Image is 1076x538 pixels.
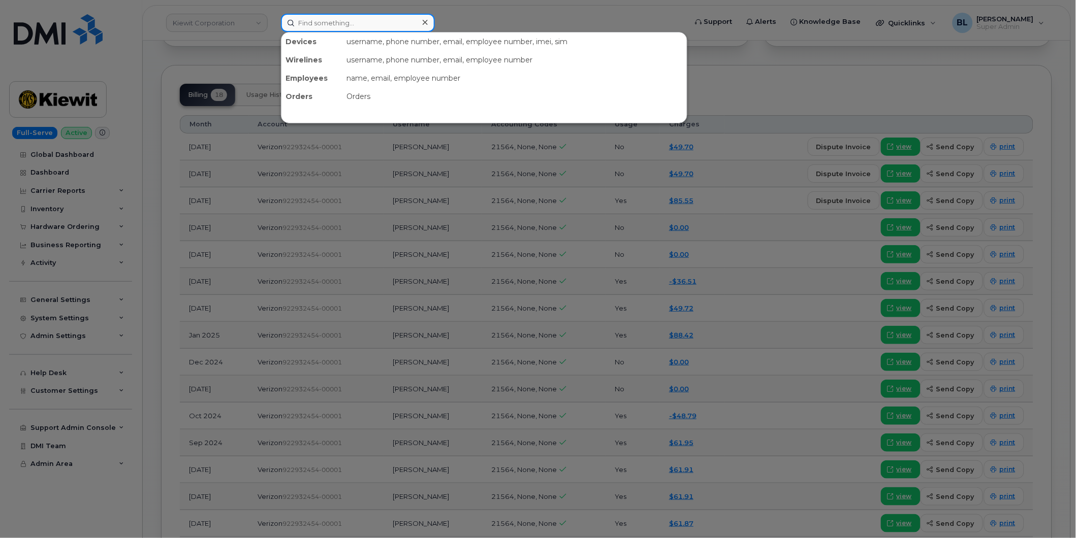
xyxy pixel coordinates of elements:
[281,32,342,51] div: Devices
[342,51,687,69] div: username, phone number, email, employee number
[281,69,342,87] div: Employees
[1032,494,1068,530] iframe: Messenger Launcher
[342,69,687,87] div: name, email, employee number
[281,87,342,106] div: Orders
[281,14,435,32] input: Find something...
[281,51,342,69] div: Wirelines
[342,87,687,106] div: Orders
[342,32,687,51] div: username, phone number, email, employee number, imei, sim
